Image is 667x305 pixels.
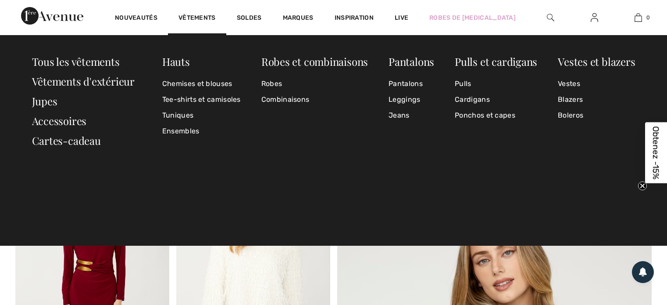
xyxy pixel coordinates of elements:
a: Hauts [162,54,190,68]
span: Inspiration [335,14,374,23]
img: Mon panier [635,12,642,23]
a: Pulls et cardigans [455,54,537,68]
img: Mes infos [591,12,598,23]
a: Tee-shirts et camisoles [162,92,241,108]
img: 1ère Avenue [21,7,83,25]
a: Chemises et blouses [162,76,241,92]
a: Ponchos et capes [455,108,537,123]
a: Pulls [455,76,537,92]
a: Tuniques [162,108,241,123]
img: recherche [547,12,554,23]
div: Obtenez -15%Close teaser [645,122,667,183]
a: Blazers [558,92,635,108]
a: Vêtements d'extérieur [32,74,135,88]
a: Nouveautés [115,14,157,23]
button: Close teaser [638,181,647,190]
a: Robes de [MEDICAL_DATA] [429,13,516,22]
a: Tous les vêtements [32,54,120,68]
a: Soldes [237,14,262,23]
a: Vestes [558,76,635,92]
a: Se connecter [584,12,605,23]
a: Leggings [389,92,434,108]
span: 0 [646,14,650,22]
a: Pantalons [389,76,434,92]
a: Live [395,13,408,22]
a: 0 [617,12,660,23]
a: Marques [283,14,314,23]
a: Ensembles [162,123,241,139]
a: Vestes et blazers [558,54,635,68]
a: Combinaisons [261,92,368,108]
a: Pantalons [389,54,434,68]
a: Robes [261,76,368,92]
a: Robes et combinaisons [261,54,368,68]
span: Obtenez -15% [651,126,661,179]
a: Cartes-cadeau [32,133,101,147]
a: Accessoires [32,114,87,128]
iframe: Ouvre un widget dans lequel vous pouvez chatter avec l’un de nos agents [611,239,658,261]
a: Vêtements [178,14,216,23]
a: Boleros [558,108,635,123]
a: Jupes [32,94,57,108]
a: Cardigans [455,92,537,108]
a: Jeans [389,108,434,123]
